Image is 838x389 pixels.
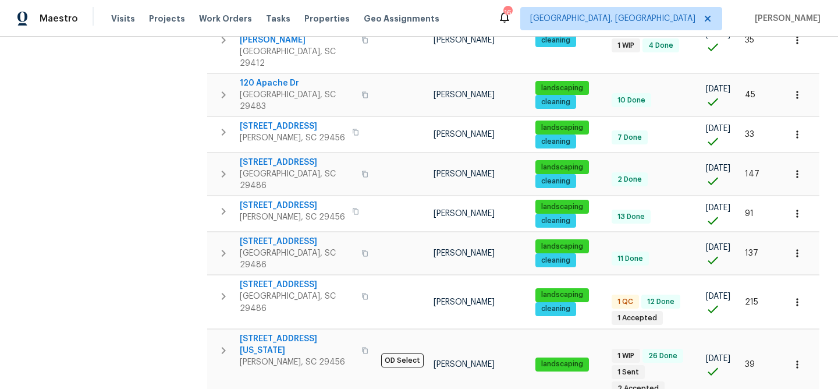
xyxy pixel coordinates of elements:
[613,41,639,51] span: 1 WIP
[706,204,730,212] span: [DATE]
[537,202,588,212] span: landscaping
[537,304,575,314] span: cleaning
[537,290,588,300] span: landscaping
[537,123,588,133] span: landscaping
[706,292,730,300] span: [DATE]
[537,242,588,252] span: landscaping
[199,13,252,24] span: Work Orders
[745,298,758,306] span: 215
[240,46,354,69] span: [GEOGRAPHIC_DATA], SC 29412
[537,176,575,186] span: cleaning
[40,13,78,24] span: Maestro
[745,36,754,44] span: 35
[240,333,354,356] span: [STREET_ADDRESS][US_STATE]
[240,200,345,211] span: [STREET_ADDRESS]
[240,121,345,132] span: [STREET_ADDRESS]
[613,133,647,143] span: 7 Done
[706,164,730,172] span: [DATE]
[745,360,755,369] span: 39
[240,236,354,247] span: [STREET_ADDRESS]
[706,355,730,363] span: [DATE]
[706,125,730,133] span: [DATE]
[240,77,354,89] span: 120 Apache Dr
[644,351,682,361] span: 26 Done
[537,162,588,172] span: landscaping
[240,168,354,192] span: [GEOGRAPHIC_DATA], SC 29486
[613,367,644,377] span: 1 Sent
[240,89,354,112] span: [GEOGRAPHIC_DATA], SC 29483
[613,175,647,185] span: 2 Done
[537,137,575,147] span: cleaning
[537,83,588,93] span: landscaping
[537,36,575,45] span: cleaning
[745,210,754,218] span: 91
[434,170,495,178] span: [PERSON_NAME]
[364,13,439,24] span: Geo Assignments
[537,97,575,107] span: cleaning
[503,7,512,19] div: 16
[434,210,495,218] span: [PERSON_NAME]
[240,211,345,223] span: [PERSON_NAME], SC 29456
[644,41,678,51] span: 4 Done
[381,353,424,367] span: OD Select
[266,15,290,23] span: Tasks
[111,13,135,24] span: Visits
[613,351,639,361] span: 1 WIP
[613,297,638,307] span: 1 QC
[434,298,495,306] span: [PERSON_NAME]
[745,91,755,99] span: 45
[706,85,730,93] span: [DATE]
[434,360,495,369] span: [PERSON_NAME]
[642,297,679,307] span: 12 Done
[240,279,354,291] span: [STREET_ADDRESS]
[434,91,495,99] span: [PERSON_NAME]
[240,356,354,368] span: [PERSON_NAME], SC 29456
[613,254,648,264] span: 11 Done
[537,359,588,369] span: landscaping
[750,13,821,24] span: [PERSON_NAME]
[613,96,650,105] span: 10 Done
[745,130,754,139] span: 33
[149,13,185,24] span: Projects
[745,170,759,178] span: 147
[537,256,575,266] span: cleaning
[613,212,649,222] span: 13 Done
[434,130,495,139] span: [PERSON_NAME]
[240,247,354,271] span: [GEOGRAPHIC_DATA], SC 29486
[240,291,354,314] span: [GEOGRAPHIC_DATA], SC 29486
[240,132,345,144] span: [PERSON_NAME], SC 29456
[434,36,495,44] span: [PERSON_NAME]
[745,249,758,257] span: 137
[613,313,662,323] span: 1 Accepted
[434,249,495,257] span: [PERSON_NAME]
[706,243,730,252] span: [DATE]
[304,13,350,24] span: Properties
[537,216,575,226] span: cleaning
[530,13,695,24] span: [GEOGRAPHIC_DATA], [GEOGRAPHIC_DATA]
[240,157,354,168] span: [STREET_ADDRESS]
